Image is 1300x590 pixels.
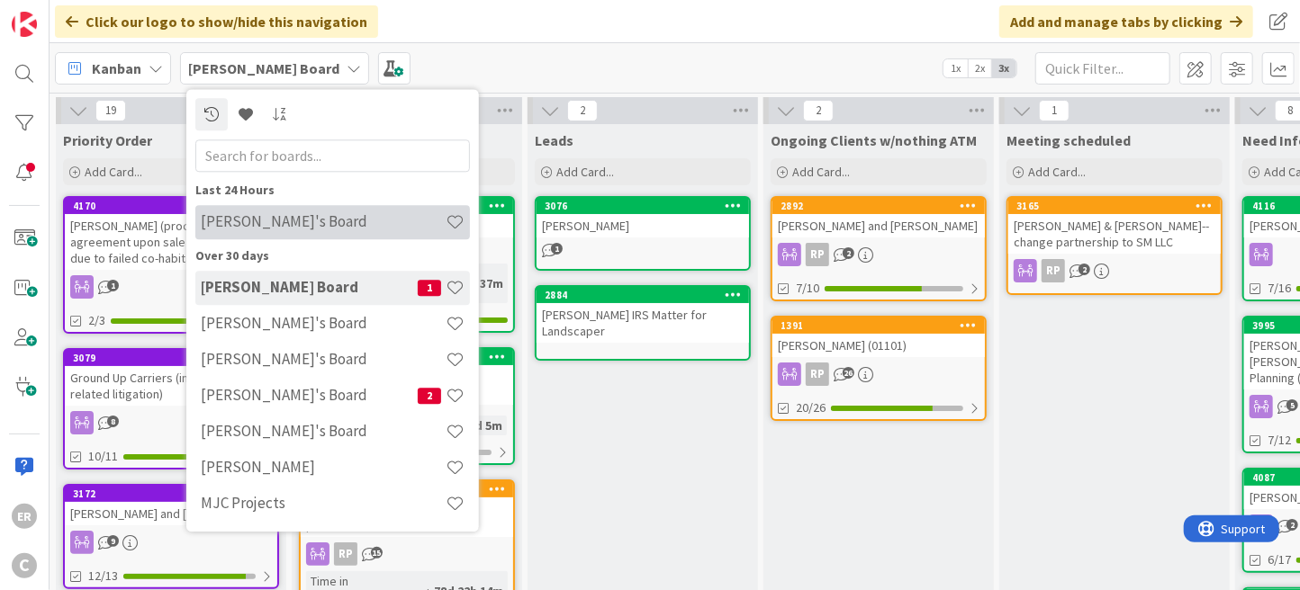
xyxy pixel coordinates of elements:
span: 9 [107,535,119,547]
span: 10/11 [88,447,118,466]
span: 5 [1286,399,1298,411]
span: 3x [992,59,1016,77]
h4: [PERSON_NAME]'s Board [201,213,446,231]
span: 2x [968,59,992,77]
h4: [PERSON_NAME]'s Board [201,315,446,333]
div: RP [772,362,985,386]
div: 2892 [781,200,985,212]
span: 26 [843,367,854,379]
h4: MJC Projects [201,495,446,513]
span: 12/13 [88,567,118,586]
span: 19 [95,100,126,121]
div: [PERSON_NAME] and [PERSON_NAME] [772,214,985,237]
span: 6/17 [1268,550,1291,569]
span: 1 [551,243,563,255]
span: 2 [1286,519,1298,531]
h4: [PERSON_NAME]'s Board [201,423,446,441]
div: 3172 [73,487,277,500]
img: Visit kanbanzone.com [12,12,37,37]
div: 18d 37m [452,273,508,293]
div: RP [1042,259,1065,282]
span: 1 [418,280,441,296]
span: 1 [107,280,119,291]
span: Support [38,3,82,24]
div: RP [301,542,513,566]
div: [PERSON_NAME] and [PERSON_NAME] [65,502,277,525]
span: 7/10 [796,279,819,298]
div: 2884[PERSON_NAME] IRS Matter for Landscaper [537,287,749,343]
div: 3076 [537,198,749,214]
div: RP [806,362,829,386]
div: 3165 [1008,198,1221,214]
div: Over 30 days [195,246,470,265]
a: 3165[PERSON_NAME] & [PERSON_NAME]--change partnership to SM LLCRP [1007,196,1223,295]
span: Leads [535,131,573,149]
span: 1 [1039,100,1070,121]
div: RP [772,243,985,266]
div: 1391[PERSON_NAME] (01101) [772,317,985,357]
h4: [PERSON_NAME]'s Board [201,351,446,369]
span: Kanban [92,58,141,79]
div: RP [334,542,357,566]
div: 3079 [65,350,277,366]
span: Add Card... [1028,164,1086,180]
div: 2892[PERSON_NAME] and [PERSON_NAME] [772,198,985,237]
div: 7d 5m [464,416,507,435]
div: 3172 [65,486,277,502]
div: 3165 [1016,200,1221,212]
div: Last 24 Hours [195,181,470,200]
a: 2884[PERSON_NAME] IRS Matter for Landscaper [535,285,751,361]
div: 4170 [73,200,277,212]
a: 3172[PERSON_NAME] and [PERSON_NAME]12/13 [63,484,279,589]
span: 8 [107,416,119,427]
div: RP [1008,259,1221,282]
div: 1391 [781,319,985,332]
div: 2884 [537,287,749,303]
div: C [12,553,37,578]
h4: [PERSON_NAME] Board [201,279,418,297]
input: Quick Filter... [1035,52,1170,85]
div: 1391 [772,317,985,334]
div: 2892 [772,198,985,214]
a: 3079Ground Up Carriers (insurance related litigation)10/11 [63,348,279,469]
div: 2884 [545,289,749,301]
span: Meeting scheduled [1007,131,1131,149]
span: 2 [803,100,834,121]
span: Priority Order [63,131,152,149]
div: 3079 [73,352,277,364]
div: 4170 [65,198,277,214]
b: [PERSON_NAME] Board [188,59,339,77]
div: 3172[PERSON_NAME] and [PERSON_NAME] [65,486,277,525]
span: 7/16 [1268,279,1291,298]
a: 1391[PERSON_NAME] (01101)RP20/26 [771,316,987,421]
div: Ground Up Carriers (insurance related litigation) [65,366,277,406]
div: [PERSON_NAME] (proceeds agreement upon sale of property due to failed co-habitation with GF) [65,214,277,270]
div: 3076[PERSON_NAME] [537,198,749,237]
div: Add and manage tabs by clicking [999,5,1253,38]
div: 3079Ground Up Carriers (insurance related litigation) [65,350,277,406]
div: [PERSON_NAME] & [PERSON_NAME]--change partnership to SM LLC [1008,214,1221,254]
div: [PERSON_NAME] IRS Matter for Landscaper [537,303,749,343]
input: Search for boards... [195,139,470,172]
div: 3165[PERSON_NAME] & [PERSON_NAME]--change partnership to SM LLC [1008,198,1221,254]
div: Click our logo to show/hide this navigation [55,5,378,38]
div: 3076 [545,200,749,212]
span: 2 [843,247,854,259]
span: Add Card... [85,164,142,180]
a: 2892[PERSON_NAME] and [PERSON_NAME]RP7/10 [771,196,987,301]
div: ER [12,504,37,529]
a: 3076[PERSON_NAME] [535,196,751,271]
h4: [PERSON_NAME]'s Board [201,387,418,405]
span: Add Card... [792,164,850,180]
span: 15 [371,547,383,559]
span: Ongoing Clients w/nothing ATM [771,131,977,149]
div: [PERSON_NAME] [537,214,749,237]
span: 2 [567,100,598,121]
div: 4170[PERSON_NAME] (proceeds agreement upon sale of property due to failed co-habitation with GF) [65,198,277,270]
span: Add Card... [556,164,614,180]
div: [PERSON_NAME] (01101) [772,334,985,357]
span: 20/26 [796,398,826,417]
a: 4170[PERSON_NAME] (proceeds agreement upon sale of property due to failed co-habitation with GF)2/3 [63,196,279,334]
span: 2/3 [88,311,105,330]
span: 2 [418,388,441,404]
